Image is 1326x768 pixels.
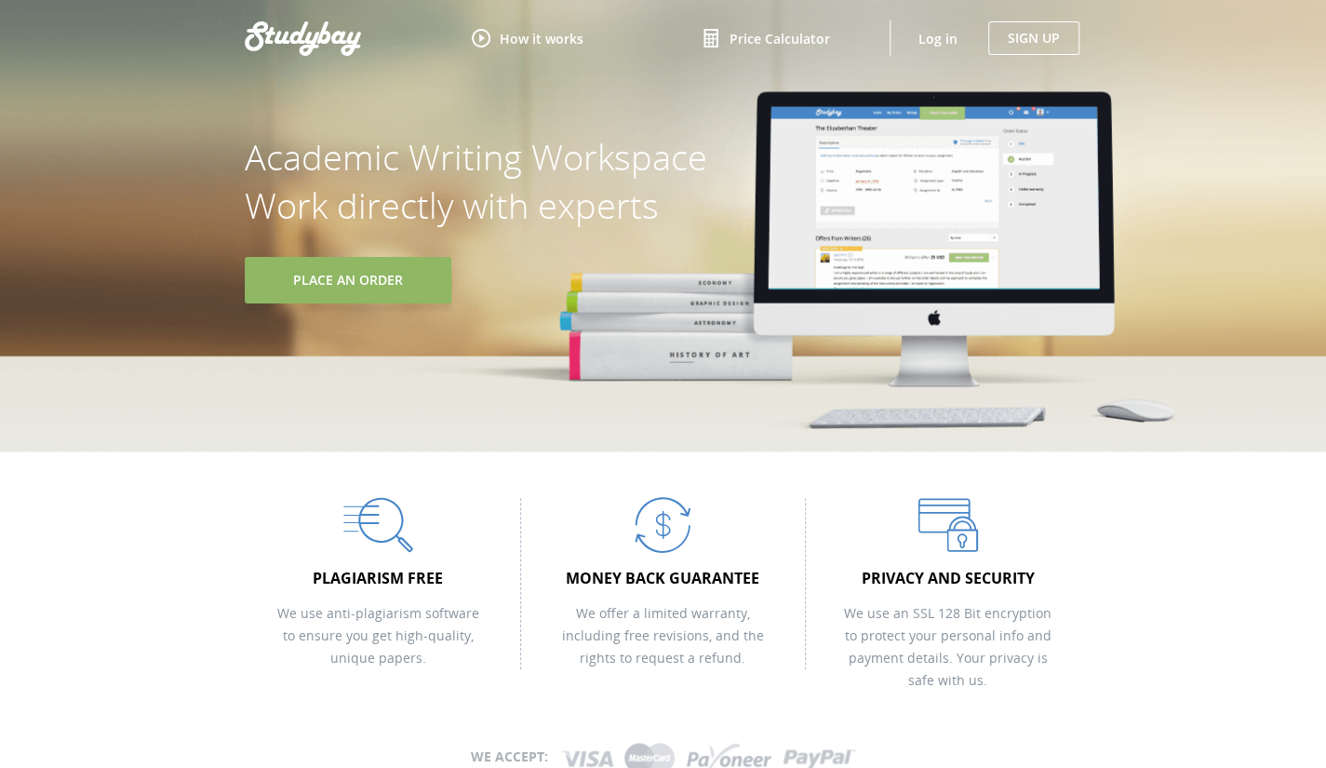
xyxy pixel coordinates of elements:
[918,30,958,47] a: Log in
[842,568,1053,588] div: Privacy and security
[472,30,583,47] a: How it works
[273,568,484,588] div: Plagiarism free
[557,602,769,669] div: We offer a limited warranty, including free revisions, and the rights to request a refund.
[245,20,362,57] a: Studybay
[557,568,769,588] div: Money back guarantee
[245,257,451,303] a: Place An Order
[842,602,1053,692] div: We use an SSL 128 Bit encryption to protect your personal info and payment details. Your privacy ...
[702,30,830,47] a: Price Calculator
[988,21,1079,55] a: Sign Up
[245,132,729,229] h1: Academic Writing Workspace Work directly with experts
[273,602,484,669] div: We use anti-plagiarism software to ensure you get high-quality, unique papers.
